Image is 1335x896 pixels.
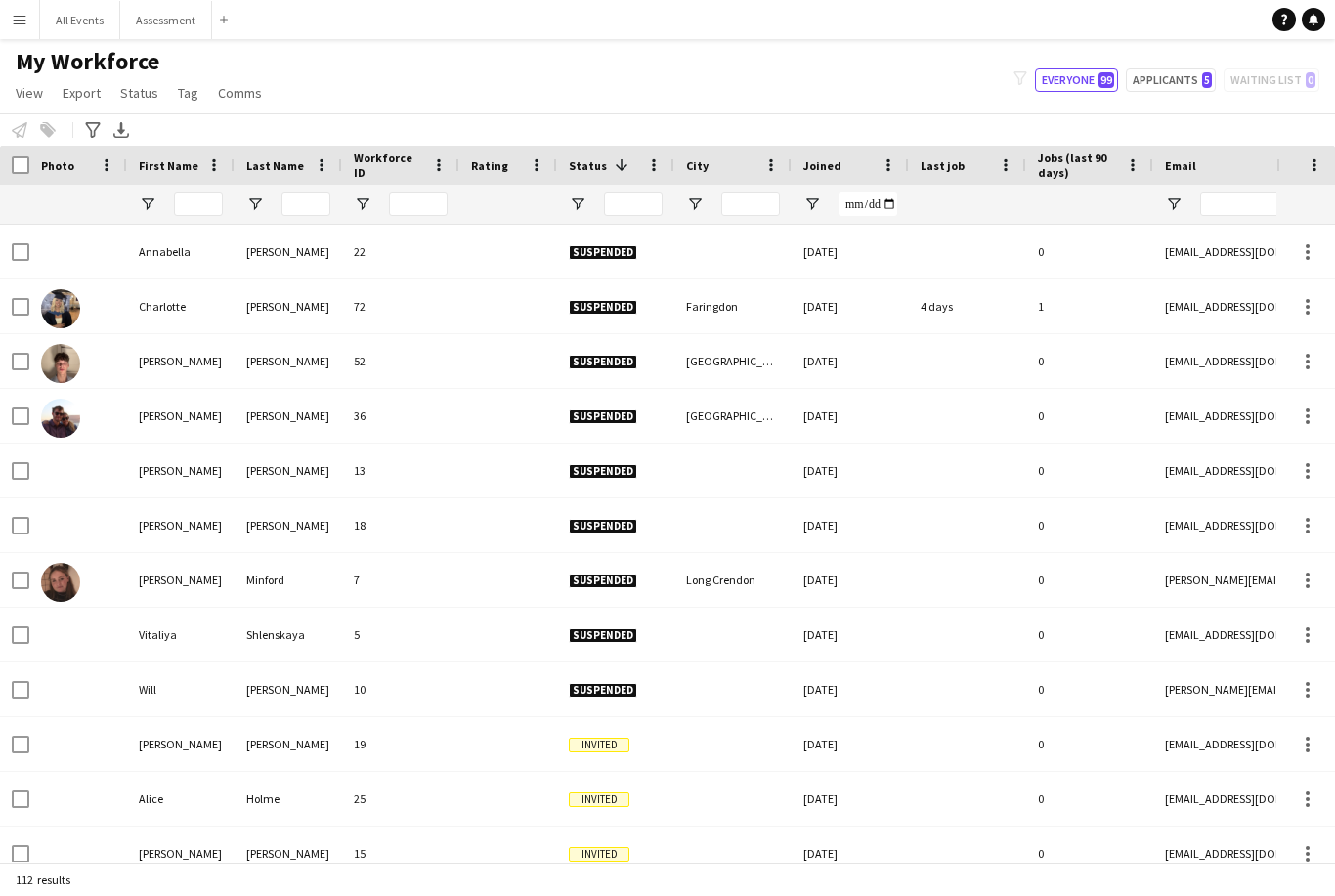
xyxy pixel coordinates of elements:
[139,158,198,173] span: First Name
[342,444,459,497] div: 13
[246,158,304,173] span: Last Name
[210,80,270,106] a: Comms
[41,399,80,438] img: Neil Olivier
[569,792,629,807] span: Invited
[139,195,156,213] button: Open Filter Menu
[41,344,80,383] img: Joel Benham
[686,195,704,213] button: Open Filter Menu
[120,1,212,39] button: Assessment
[674,334,792,388] div: [GEOGRAPHIC_DATA]
[569,195,586,213] button: Open Filter Menu
[235,389,342,443] div: [PERSON_NAME]
[569,519,637,533] span: Suspended
[1035,68,1118,92] button: Everyone99
[16,47,159,76] span: My Workforce
[235,334,342,388] div: [PERSON_NAME]
[41,289,80,328] img: Charlotte Mcarthur
[569,300,637,315] span: Suspended
[792,662,909,716] div: [DATE]
[1165,195,1183,213] button: Open Filter Menu
[674,553,792,607] div: Long Crendon
[792,444,909,497] div: [DATE]
[342,334,459,388] div: 52
[281,192,330,216] input: Last Name Filter Input
[721,192,780,216] input: City Filter Input
[674,279,792,333] div: Faringdon
[792,225,909,278] div: [DATE]
[235,717,342,771] div: [PERSON_NAME]
[342,498,459,552] div: 18
[127,717,235,771] div: [PERSON_NAME]
[1026,772,1153,826] div: 0
[1202,72,1212,88] span: 5
[1026,827,1153,880] div: 0
[674,389,792,443] div: [GEOGRAPHIC_DATA]
[1026,225,1153,278] div: 0
[792,553,909,607] div: [DATE]
[1026,389,1153,443] div: 0
[109,118,133,142] app-action-btn: Export XLSX
[1026,279,1153,333] div: 1
[569,683,637,698] span: Suspended
[1026,444,1153,497] div: 0
[792,717,909,771] div: [DATE]
[170,80,206,106] a: Tag
[342,279,459,333] div: 72
[174,192,223,216] input: First Name Filter Input
[569,847,629,862] span: Invited
[127,334,235,388] div: [PERSON_NAME]
[569,245,637,260] span: Suspended
[1026,498,1153,552] div: 0
[235,498,342,552] div: [PERSON_NAME]
[839,192,897,216] input: Joined Filter Input
[569,355,637,369] span: Suspended
[803,158,841,173] span: Joined
[127,553,235,607] div: [PERSON_NAME]
[127,279,235,333] div: Charlotte
[127,389,235,443] div: [PERSON_NAME]
[55,80,108,106] a: Export
[909,279,1026,333] div: 4 days
[389,192,448,216] input: Workforce ID Filter Input
[792,279,909,333] div: [DATE]
[342,662,459,716] div: 10
[127,498,235,552] div: [PERSON_NAME]
[471,158,508,173] span: Rating
[235,225,342,278] div: [PERSON_NAME]
[342,772,459,826] div: 25
[127,608,235,661] div: Vitaliya
[792,772,909,826] div: [DATE]
[41,158,74,173] span: Photo
[81,118,105,142] app-action-btn: Advanced filters
[63,84,101,102] span: Export
[246,195,264,213] button: Open Filter Menu
[792,827,909,880] div: [DATE]
[235,608,342,661] div: Shlenskaya
[127,662,235,716] div: Will
[16,84,43,102] span: View
[41,563,80,602] img: Sophie Minford
[569,464,637,479] span: Suspended
[569,738,629,752] span: Invited
[235,553,342,607] div: Minford
[569,409,637,424] span: Suspended
[1165,158,1196,173] span: Email
[1026,553,1153,607] div: 0
[1098,72,1114,88] span: 99
[235,279,342,333] div: [PERSON_NAME]
[569,158,607,173] span: Status
[235,662,342,716] div: [PERSON_NAME]
[1038,150,1118,180] span: Jobs (last 90 days)
[569,628,637,643] span: Suspended
[342,553,459,607] div: 7
[218,84,262,102] span: Comms
[235,827,342,880] div: [PERSON_NAME]
[235,772,342,826] div: Holme
[604,192,663,216] input: Status Filter Input
[792,498,909,552] div: [DATE]
[235,444,342,497] div: [PERSON_NAME]
[354,195,371,213] button: Open Filter Menu
[569,574,637,588] span: Suspended
[127,827,235,880] div: [PERSON_NAME]
[792,608,909,661] div: [DATE]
